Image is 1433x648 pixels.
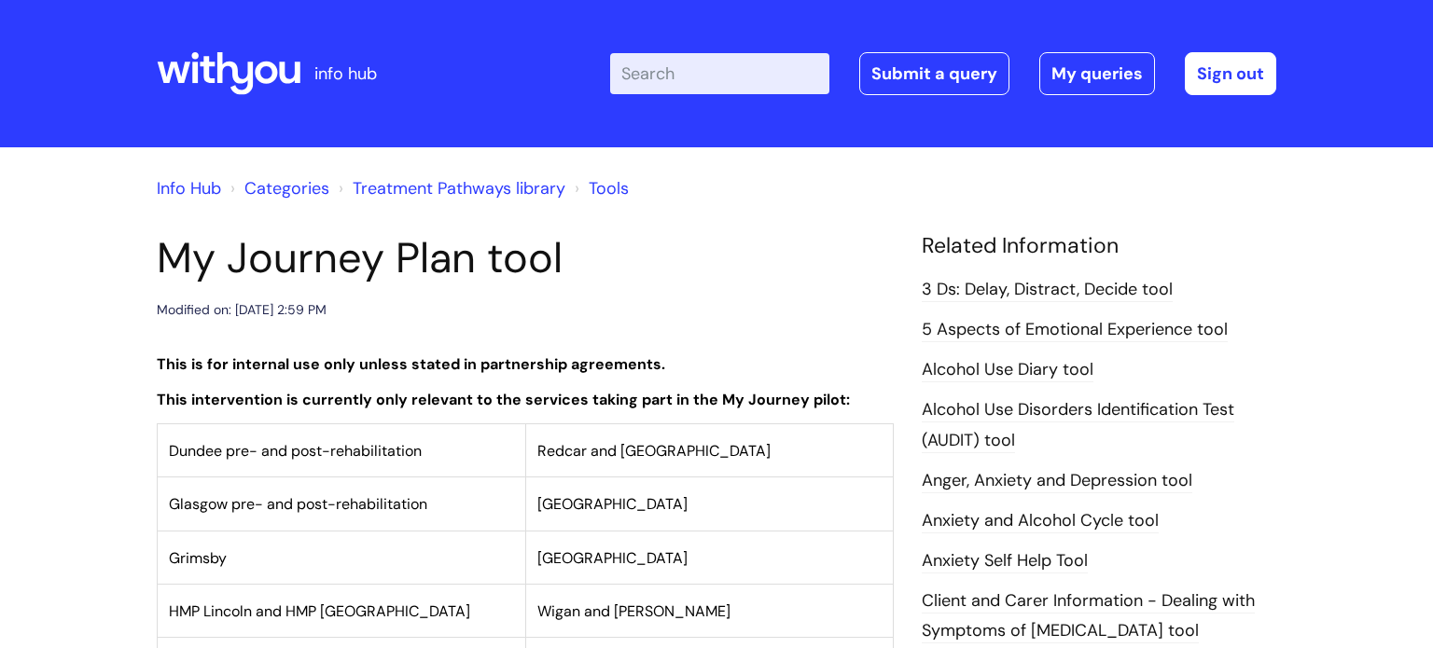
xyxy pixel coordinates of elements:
strong: This intervention is currently only relevant to the services taking part in the My Journey pilot: [157,390,850,409]
span: Redcar and [GEOGRAPHIC_DATA] [537,441,771,461]
a: Submit a query [859,52,1009,95]
h1: My Journey Plan tool [157,233,894,283]
span: Grimsby [169,548,227,568]
p: info hub [314,59,377,89]
a: 5 Aspects of Emotional Experience tool [922,318,1228,342]
a: Categories [244,177,329,200]
a: Anger, Anxiety and Depression tool [922,469,1192,493]
strong: This is for internal use only unless stated in partnership agreements. [157,354,665,374]
a: Sign out [1185,52,1276,95]
a: Tools [589,177,629,200]
a: Client and Carer Information - Dealing with Symptoms of [MEDICAL_DATA] tool [922,589,1255,643]
span: HMP Lincoln and HMP [GEOGRAPHIC_DATA] [169,601,470,621]
li: Solution home [226,173,329,203]
a: 3 Ds: Delay, Distract, Decide tool [922,278,1173,302]
input: Search [610,53,829,94]
div: Modified on: [DATE] 2:59 PM [157,298,327,322]
a: Alcohol Use Diary tool [922,358,1093,382]
a: My queries [1039,52,1155,95]
h4: Related Information [922,233,1276,259]
a: Anxiety and Alcohol Cycle tool [922,509,1159,533]
span: [GEOGRAPHIC_DATA] [537,548,688,568]
a: Info Hub [157,177,221,200]
li: Treatment Pathways library [334,173,565,203]
div: | - [610,52,1276,95]
li: Tools [570,173,629,203]
span: Glasgow pre- and post-rehabilitation [169,494,427,514]
a: Alcohol Use Disorders Identification Test (AUDIT) tool [922,398,1234,452]
span: Dundee pre- and post-rehabilitation [169,441,422,461]
span: Wigan and [PERSON_NAME] [537,601,730,621]
a: Treatment Pathways library [353,177,565,200]
span: [GEOGRAPHIC_DATA] [537,494,688,514]
a: Anxiety Self Help Tool [922,549,1088,573]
